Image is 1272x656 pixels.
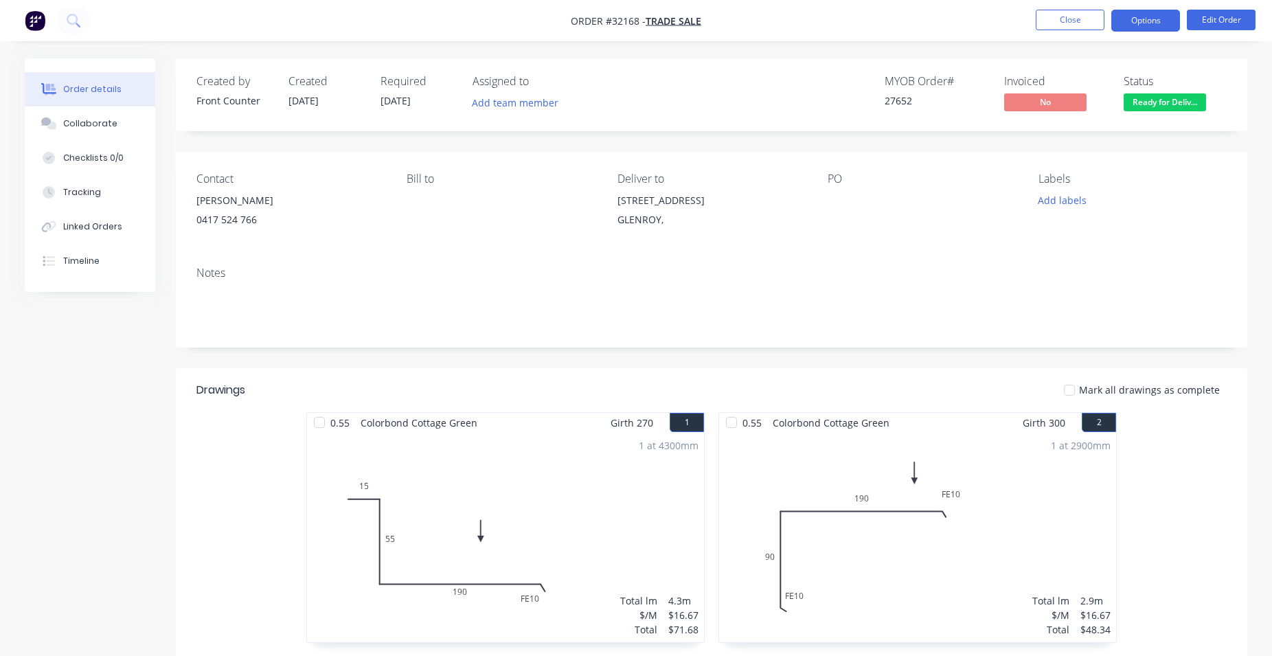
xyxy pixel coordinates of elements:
[465,93,566,112] button: Add team member
[1124,93,1206,111] span: Ready for Deliv...
[63,117,117,130] div: Collaborate
[25,72,155,106] button: Order details
[196,382,245,398] div: Drawings
[1038,172,1227,185] div: Labels
[288,75,364,88] div: Created
[1124,75,1227,88] div: Status
[63,186,101,199] div: Tracking
[381,94,411,107] span: [DATE]
[611,413,653,433] span: Girth 270
[1051,438,1111,453] div: 1 at 2900mm
[1030,191,1093,210] button: Add labels
[307,433,704,642] div: 01555FE101901 at 4300mmTotal lm$/MTotal4.3m$16.67$71.68
[639,438,699,453] div: 1 at 4300mm
[473,93,566,112] button: Add team member
[355,413,483,433] span: Colorbond Cottage Green
[828,172,1016,185] div: PO
[617,172,806,185] div: Deliver to
[25,175,155,210] button: Tracking
[63,255,100,267] div: Timeline
[196,93,272,108] div: Front Counter
[196,210,385,229] div: 0417 524 766
[617,191,806,210] div: [STREET_ADDRESS]
[1023,413,1065,433] span: Girth 300
[381,75,456,88] div: Required
[617,191,806,235] div: [STREET_ADDRESS]GLENROY,
[620,622,657,637] div: Total
[620,593,657,608] div: Total lm
[885,93,988,108] div: 27652
[25,141,155,175] button: Checklists 0/0
[668,622,699,637] div: $71.68
[473,75,610,88] div: Assigned to
[25,10,45,31] img: Factory
[25,210,155,244] button: Linked Orders
[1032,622,1069,637] div: Total
[885,75,988,88] div: MYOB Order #
[1004,75,1107,88] div: Invoiced
[196,191,385,235] div: [PERSON_NAME]0417 524 766
[1080,622,1111,637] div: $48.34
[407,172,595,185] div: Bill to
[737,413,767,433] span: 0.55
[63,220,122,233] div: Linked Orders
[670,413,704,432] button: 1
[1032,608,1069,622] div: $/M
[668,608,699,622] div: $16.67
[1187,10,1256,30] button: Edit Order
[1082,413,1116,432] button: 2
[620,608,657,622] div: $/M
[646,14,701,27] a: TRADE SALE
[1079,383,1220,397] span: Mark all drawings as complete
[1080,608,1111,622] div: $16.67
[63,83,122,95] div: Order details
[1036,10,1104,30] button: Close
[1124,93,1206,114] button: Ready for Deliv...
[617,210,806,229] div: GLENROY,
[668,593,699,608] div: 4.3m
[767,413,895,433] span: Colorbond Cottage Green
[325,413,355,433] span: 0.55
[196,75,272,88] div: Created by
[63,152,124,164] div: Checklists 0/0
[196,172,385,185] div: Contact
[288,94,319,107] span: [DATE]
[1080,593,1111,608] div: 2.9m
[719,433,1116,642] div: 0FE1090FE101901 at 2900mmTotal lm$/MTotal2.9m$16.67$48.34
[1004,93,1087,111] span: No
[571,14,646,27] span: Order #32168 -
[196,267,1227,280] div: Notes
[25,244,155,278] button: Timeline
[25,106,155,141] button: Collaborate
[1032,593,1069,608] div: Total lm
[196,191,385,210] div: [PERSON_NAME]
[1111,10,1180,32] button: Options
